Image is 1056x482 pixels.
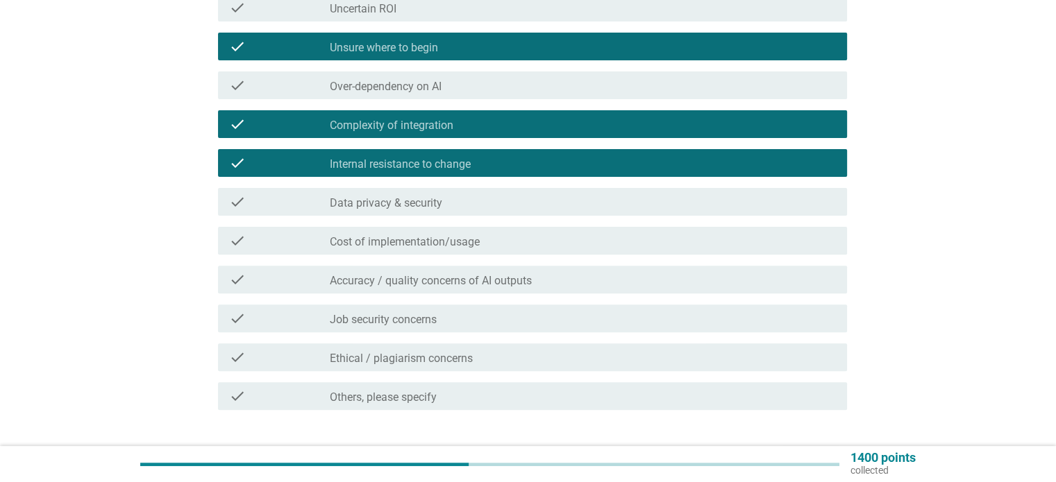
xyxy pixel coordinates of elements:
i: check [229,77,246,94]
i: check [229,155,246,171]
label: Others, please specify [330,390,437,404]
label: Job security concerns [330,313,437,327]
label: Over-dependency on AI [330,80,442,94]
i: check [229,349,246,365]
label: Cost of implementation/usage [330,235,480,249]
label: Unsure where to begin [330,41,438,55]
label: Data privacy & security [330,196,442,210]
i: check [229,193,246,210]
i: check [229,38,246,55]
label: Complexity of integration [330,119,453,132]
i: check [229,271,246,288]
label: Uncertain ROI [330,2,396,16]
i: check [229,232,246,249]
i: check [229,310,246,327]
i: check [229,116,246,132]
label: Internal resistance to change [330,157,471,171]
p: collected [850,464,916,476]
i: check [229,388,246,404]
label: Accuracy / quality concerns of AI outputs [330,274,532,288]
p: 1400 points [850,451,916,464]
label: Ethical / plagiarism concerns [330,352,473,365]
